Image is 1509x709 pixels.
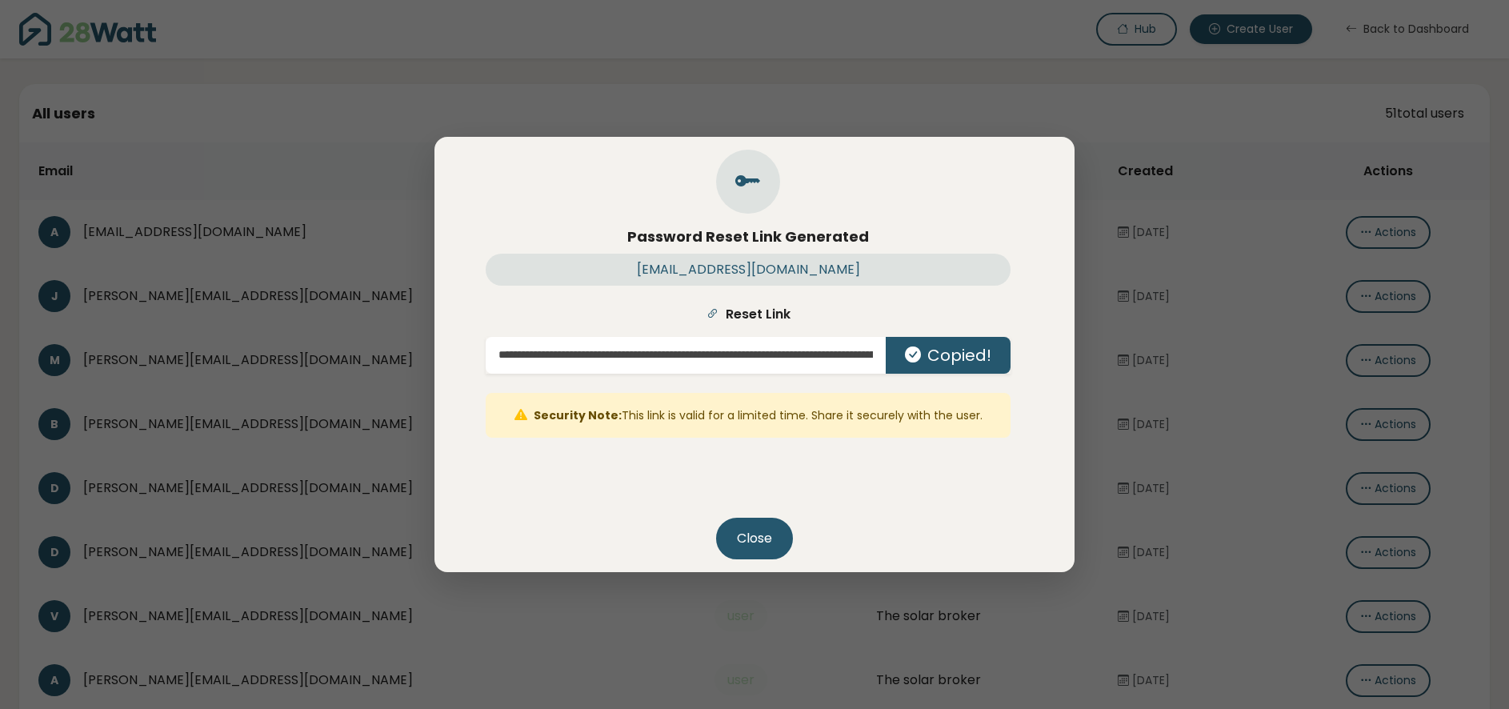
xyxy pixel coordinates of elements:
[886,337,1011,374] button: Copied!
[716,518,793,559] button: Close
[486,226,1011,246] h5: Password Reset Link Generated
[486,305,1011,324] label: Reset Link
[486,254,1011,286] div: [EMAIL_ADDRESS][DOMAIN_NAME]
[534,407,622,423] strong: Security Note:
[534,407,983,423] small: This link is valid for a limited time. Share it securely with the user.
